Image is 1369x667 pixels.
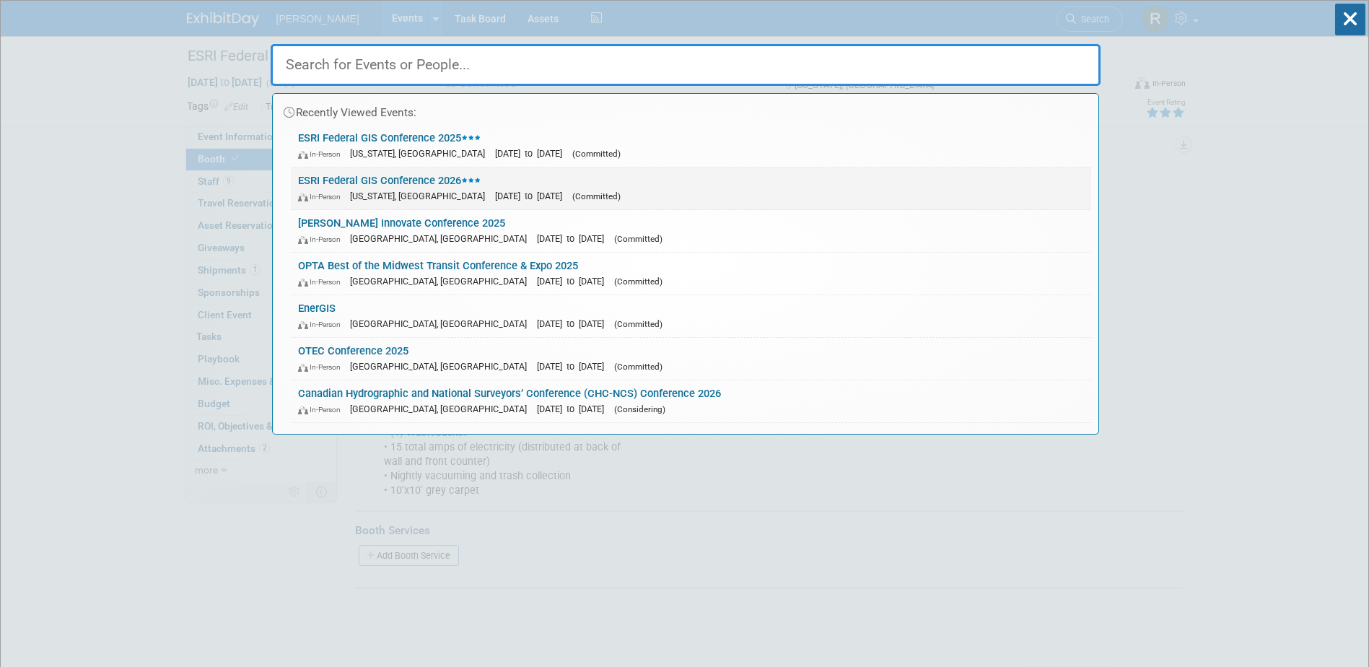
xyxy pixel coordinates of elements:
[350,148,492,159] span: [US_STATE], [GEOGRAPHIC_DATA]
[350,233,534,244] span: [GEOGRAPHIC_DATA], [GEOGRAPHIC_DATA]
[291,210,1091,252] a: [PERSON_NAME] Innovate Conference 2025 In-Person [GEOGRAPHIC_DATA], [GEOGRAPHIC_DATA] [DATE] to [...
[298,405,347,414] span: In-Person
[572,191,621,201] span: (Committed)
[350,361,534,372] span: [GEOGRAPHIC_DATA], [GEOGRAPHIC_DATA]
[298,235,347,244] span: In-Person
[291,253,1091,295] a: OPTA Best of the Midwest Transit Conference & Expo 2025 In-Person [GEOGRAPHIC_DATA], [GEOGRAPHIC_...
[271,44,1101,86] input: Search for Events or People...
[350,404,534,414] span: [GEOGRAPHIC_DATA], [GEOGRAPHIC_DATA]
[291,380,1091,422] a: Canadian Hydrographic and National Surveyors’ Conference (CHC-NCS) Conference 2026 In-Person [GEO...
[350,318,534,329] span: [GEOGRAPHIC_DATA], [GEOGRAPHIC_DATA]
[298,149,347,159] span: In-Person
[350,191,492,201] span: [US_STATE], [GEOGRAPHIC_DATA]
[291,338,1091,380] a: OTEC Conference 2025 In-Person [GEOGRAPHIC_DATA], [GEOGRAPHIC_DATA] [DATE] to [DATE] (Committed)
[537,318,611,329] span: [DATE] to [DATE]
[291,167,1091,209] a: ESRI Federal GIS Conference 2026 In-Person [US_STATE], [GEOGRAPHIC_DATA] [DATE] to [DATE] (Commit...
[537,404,611,414] span: [DATE] to [DATE]
[280,94,1091,125] div: Recently Viewed Events:
[495,191,569,201] span: [DATE] to [DATE]
[350,276,534,287] span: [GEOGRAPHIC_DATA], [GEOGRAPHIC_DATA]
[614,404,665,414] span: (Considering)
[495,148,569,159] span: [DATE] to [DATE]
[298,192,347,201] span: In-Person
[614,276,662,287] span: (Committed)
[537,361,611,372] span: [DATE] to [DATE]
[572,149,621,159] span: (Committed)
[291,125,1091,167] a: ESRI Federal GIS Conference 2025 In-Person [US_STATE], [GEOGRAPHIC_DATA] [DATE] to [DATE] (Commit...
[537,276,611,287] span: [DATE] to [DATE]
[614,319,662,329] span: (Committed)
[614,362,662,372] span: (Committed)
[537,233,611,244] span: [DATE] to [DATE]
[614,234,662,244] span: (Committed)
[298,277,347,287] span: In-Person
[291,295,1091,337] a: EnerGIS In-Person [GEOGRAPHIC_DATA], [GEOGRAPHIC_DATA] [DATE] to [DATE] (Committed)
[298,362,347,372] span: In-Person
[298,320,347,329] span: In-Person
